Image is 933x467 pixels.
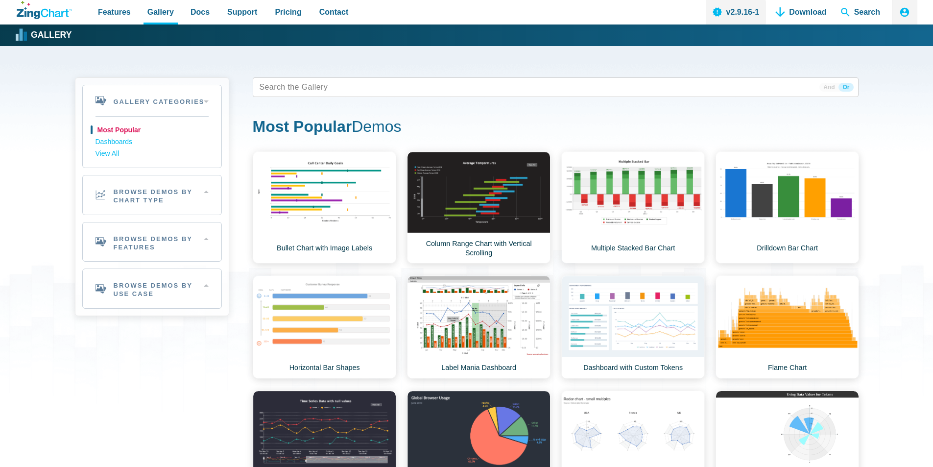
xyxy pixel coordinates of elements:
strong: Gallery [31,31,72,40]
a: Dashboard with Custom Tokens [561,275,705,379]
a: Flame Chart [716,275,859,379]
span: Features [98,5,131,19]
h2: Browse Demos By Use Case [83,269,221,308]
span: Gallery [147,5,174,19]
a: Gallery [17,28,72,43]
a: Label Mania Dashboard [407,275,550,379]
strong: Most Popular [253,118,352,135]
a: Multiple Stacked Bar Chart [561,151,705,264]
span: Or [838,83,853,92]
a: Dashboards [96,136,209,148]
h2: Gallery Categories [83,85,221,116]
a: Column Range Chart with Vertical Scrolling [407,151,550,264]
span: Contact [319,5,349,19]
h1: Demos [253,117,859,139]
h2: Browse Demos By Chart Type [83,175,221,215]
a: Most Popular [96,124,209,136]
a: View All [96,148,209,160]
span: Pricing [275,5,301,19]
span: Docs [191,5,210,19]
span: Support [227,5,257,19]
a: Drilldown Bar Chart [716,151,859,264]
a: Horizontal Bar Shapes [253,275,396,379]
a: Bullet Chart with Image Labels [253,151,396,264]
h2: Browse Demos By Features [83,222,221,262]
span: And [819,83,838,92]
a: ZingChart Logo. Click to return to the homepage [17,1,72,19]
